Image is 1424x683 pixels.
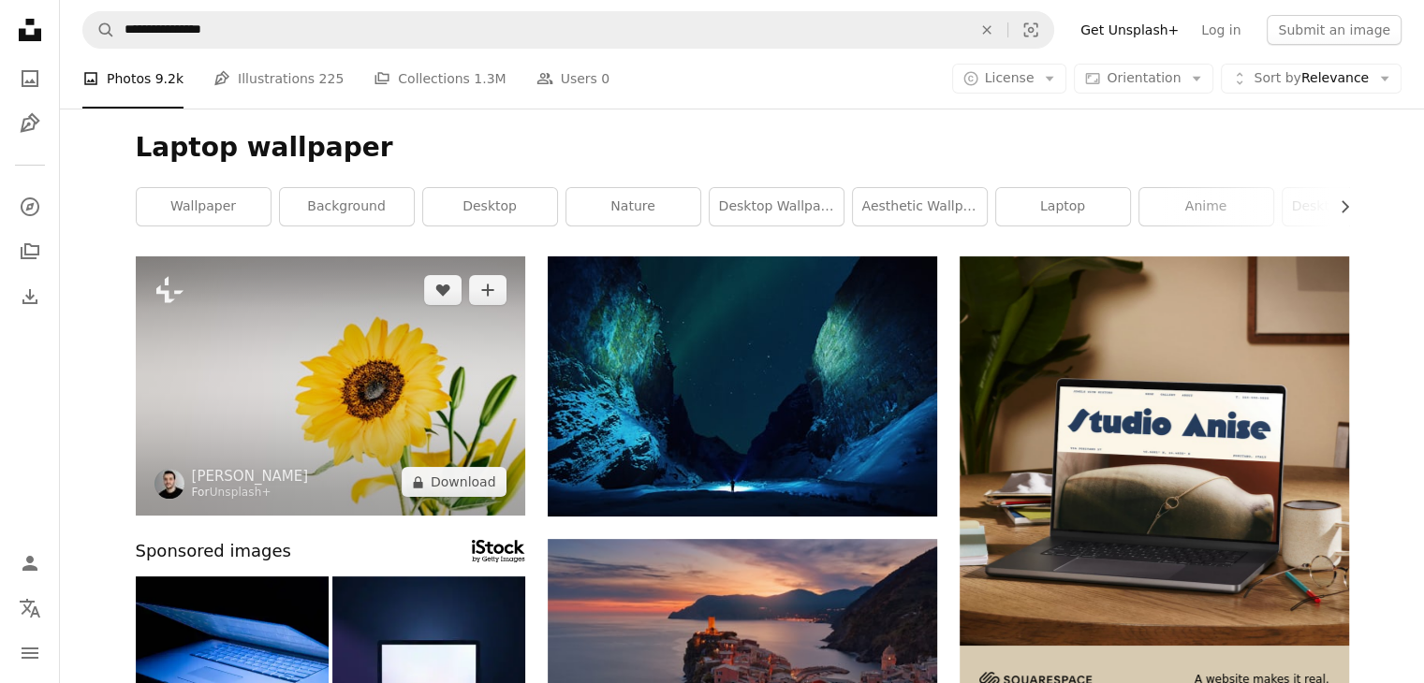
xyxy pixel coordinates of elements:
[402,467,506,497] button: Download
[548,660,937,676] a: aerial view of village on mountain cliff during orange sunset
[136,256,525,516] img: a yellow sunflower in a clear vase
[11,545,49,582] a: Log in / Sign up
[136,377,525,394] a: a yellow sunflower in a clear vase
[536,49,610,109] a: Users 0
[280,188,414,225] a: background
[1254,69,1369,88] span: Relevance
[423,188,557,225] a: desktop
[11,589,49,627] button: Language
[11,188,49,225] a: Explore
[469,275,506,305] button: Add to Collection
[192,486,309,501] div: For
[11,278,49,315] a: Download History
[1221,64,1402,94] button: Sort byRelevance
[319,68,345,89] span: 225
[548,256,937,516] img: northern lights
[213,49,344,109] a: Illustrations 225
[11,11,49,52] a: Home — Unsplash
[136,131,1349,165] h1: Laptop wallpaper
[548,377,937,394] a: northern lights
[1190,15,1252,45] a: Log in
[137,188,271,225] a: wallpaper
[996,188,1130,225] a: laptop
[1283,188,1417,225] a: desktop background
[136,538,291,565] span: Sponsored images
[374,49,506,109] a: Collections 1.3M
[11,105,49,142] a: Illustrations
[710,188,844,225] a: desktop wallpaper
[1069,15,1190,45] a: Get Unsplash+
[11,233,49,270] a: Collections
[424,275,462,305] button: Like
[154,469,184,499] img: Go to Behnam Norouzi's profile
[1008,12,1053,48] button: Visual search
[1074,64,1213,94] button: Orientation
[1139,188,1273,225] a: anime
[83,12,115,48] button: Search Unsplash
[1107,70,1181,85] span: Orientation
[192,467,309,486] a: [PERSON_NAME]
[82,11,1054,49] form: Find visuals sitewide
[601,68,609,89] span: 0
[985,70,1035,85] span: License
[11,634,49,672] button: Menu
[952,64,1067,94] button: License
[960,256,1349,646] img: file-1705123271268-c3eaf6a79b21image
[1328,188,1349,225] button: scroll list to the right
[1267,15,1402,45] button: Submit an image
[210,486,272,499] a: Unsplash+
[966,12,1007,48] button: Clear
[566,188,700,225] a: nature
[474,68,506,89] span: 1.3M
[853,188,987,225] a: aesthetic wallpaper
[1254,70,1300,85] span: Sort by
[11,60,49,97] a: Photos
